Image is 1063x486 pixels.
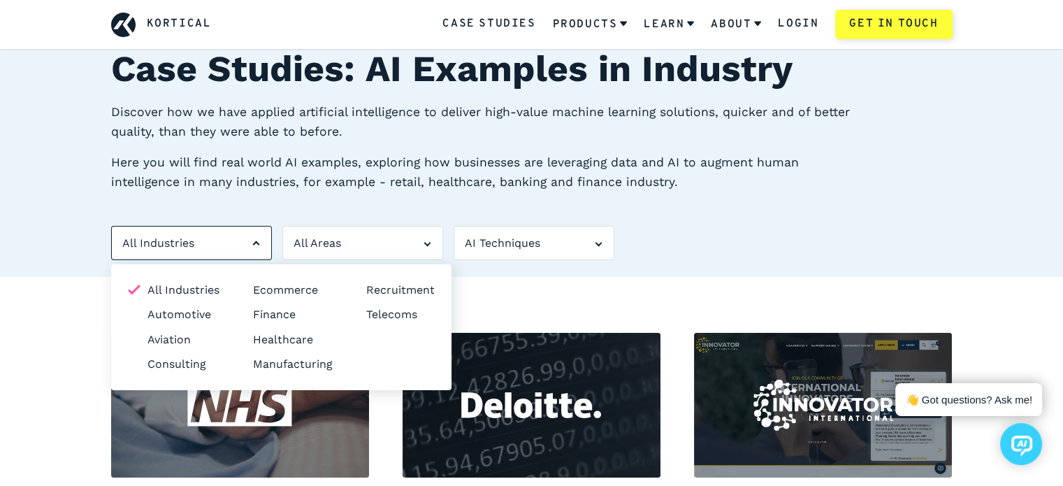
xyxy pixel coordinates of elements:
[403,333,660,478] a: Deloitte client logo
[552,6,627,43] a: Products
[233,306,333,324] li: Finance
[111,152,869,192] p: Here you will find real world AI examples, exploring how businesses are leveraging data and AI to...
[454,226,614,261] div: AI Techniques
[778,15,818,34] a: Login
[233,281,333,299] li: Ecommerce
[111,333,369,478] a: NHS client logo
[128,306,219,324] li: Automotive
[347,306,435,324] li: Telecoms
[128,331,219,349] li: Aviation
[128,355,219,373] li: Consulting
[461,392,601,419] img: Deloitte client logo
[442,15,535,34] a: Case Studies
[282,226,443,261] div: All Areas
[233,355,333,373] li: Manufacturing
[347,281,435,299] li: Recruitment
[753,380,893,431] img: Innovator International client logo
[111,226,272,261] div: All Industries
[128,281,219,299] li: All Industries
[835,10,952,39] a: Get in touch
[111,42,953,97] h1: Case Studies: AI Examples in Industry
[644,6,694,43] a: Learn
[711,6,761,43] a: About
[147,15,212,34] a: Kortical
[694,333,952,478] a: Innovator International client logo
[187,377,292,434] img: NHS client logo
[233,331,333,349] li: Healthcare
[111,102,869,141] p: Discover how we have applied artificial intelligence to deliver high-value machine learning solut...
